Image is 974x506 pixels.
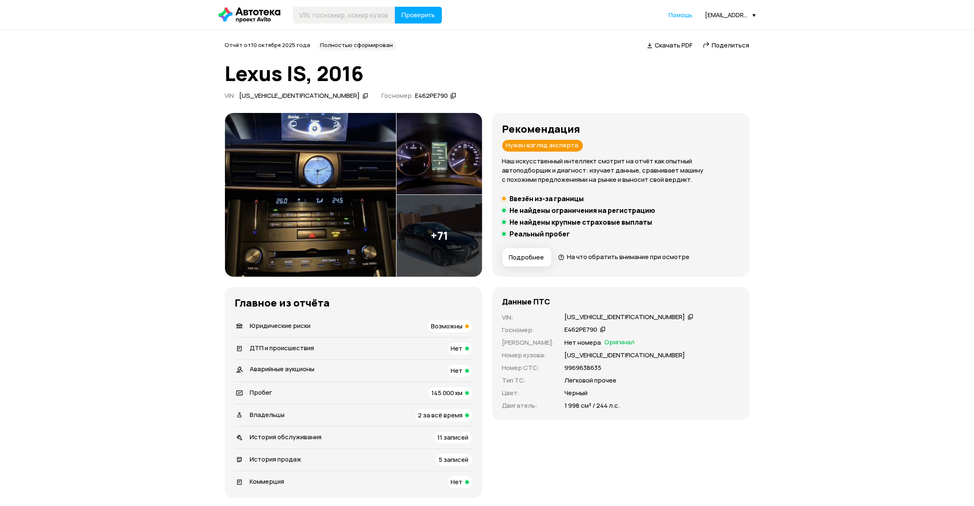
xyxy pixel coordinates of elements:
[250,433,322,441] span: История обслуживания
[293,7,395,24] input: VIN, госномер, номер кузова
[510,194,584,203] h5: Ввезён из-за границы
[502,313,555,322] p: VIN :
[565,376,617,385] p: Легковой прочее
[565,401,620,410] p: 1 998 см³ / 244 л.с.
[250,455,302,464] span: История продаж
[250,364,315,373] span: Аварийные аукционы
[565,388,588,398] p: Черный
[502,297,551,306] h4: Данные ПТС
[317,40,397,50] div: Полностью сформирован
[502,338,555,347] p: [PERSON_NAME] :
[438,433,469,442] span: 11 записей
[451,477,463,486] span: Нет
[415,92,448,100] div: Е462РЕ790
[225,91,236,100] span: VIN :
[502,363,555,372] p: Номер СТС :
[502,351,555,360] p: Номер кузова :
[510,218,653,226] h5: Не найдены крупные страховые выплаты
[712,41,749,50] span: Поделиться
[451,344,463,353] span: Нет
[225,62,749,85] h1: Lexus IS, 2016
[565,313,685,322] div: [US_VEHICLE_IDENTIFICATION_NUMBER]
[439,455,469,464] span: 5 записей
[605,338,635,347] span: Оригинал
[567,252,689,261] span: На что обратить внимание при осмотре
[402,12,435,18] span: Проверить
[502,325,555,335] p: Госномер :
[250,388,273,397] span: Пробег
[565,325,598,334] div: Е462РЕ790
[502,248,551,267] button: Подробнее
[565,338,601,347] p: Нет номера
[565,363,602,372] p: 9969638635
[432,388,463,397] span: 145 000 км
[502,123,739,135] h3: Рекомендация
[510,230,570,238] h5: Реальный пробег
[502,140,583,152] div: Нужен взгляд эксперта
[510,206,655,215] h5: Не найдены ограничения на регистрацию
[502,157,739,184] p: Наш искусственный интеллект смотрит на отчёт как опытный автоподборщик и диагност: изучает данные...
[703,41,749,50] a: Поделиться
[235,297,472,309] h3: Главное из отчёта
[250,343,314,352] span: ДТП и происшествия
[451,366,463,375] span: Нет
[705,11,756,19] div: [EMAIL_ADDRESS][DOMAIN_NAME]
[225,41,311,49] span: Отчёт от 10 октября 2025 года
[509,253,544,262] span: Подробнее
[502,376,555,385] p: Тип ТС :
[565,351,685,360] p: [US_VEHICLE_IDENTIFICATION_NUMBER]
[418,411,463,419] span: 2 за всё время
[240,92,360,100] div: [US_VEHICLE_IDENTIFICATION_NUMBER]
[395,7,442,24] button: Проверить
[502,388,555,398] p: Цвет :
[250,321,311,330] span: Юридические риски
[655,41,693,50] span: Скачать PDF
[669,11,693,19] a: Помощь
[250,477,285,486] span: Коммерция
[250,410,285,419] span: Владельцы
[558,252,690,261] a: На что обратить внимание при осмотре
[431,322,463,330] span: Возможны
[502,401,555,410] p: Двигатель :
[647,41,693,50] a: Скачать PDF
[381,91,414,100] span: Госномер:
